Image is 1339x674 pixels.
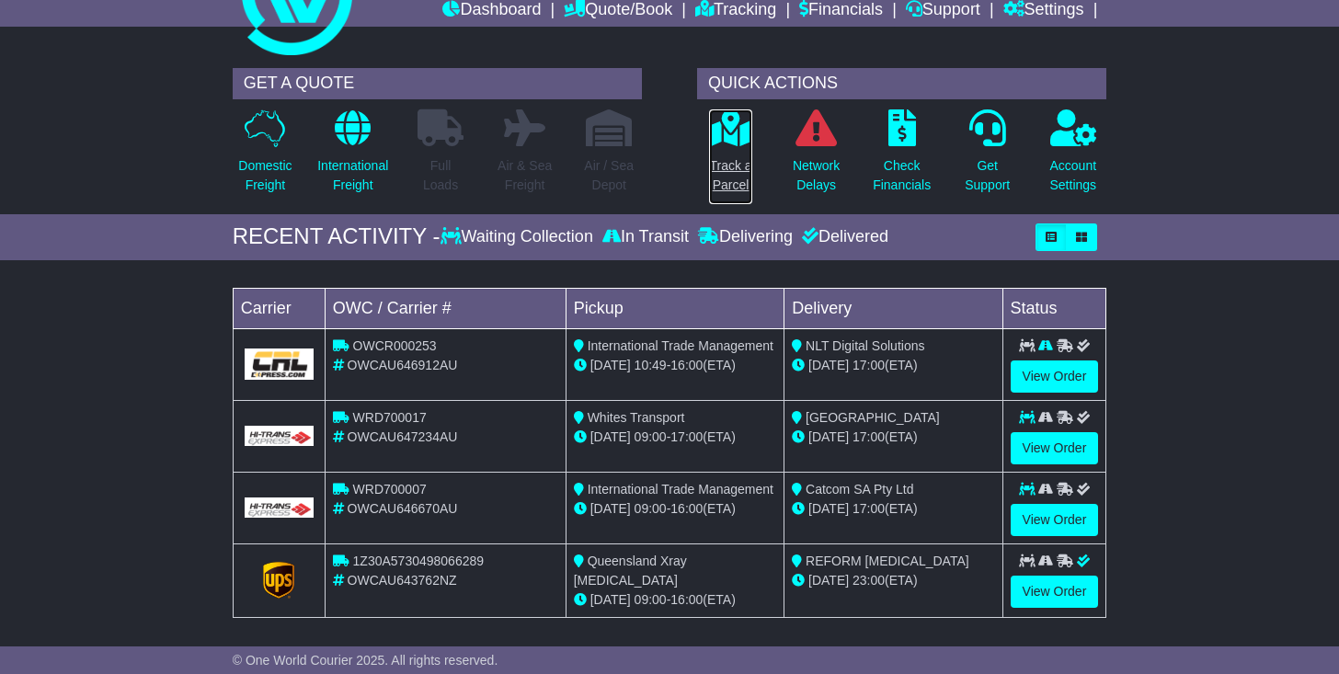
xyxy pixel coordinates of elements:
div: Waiting Collection [441,227,598,247]
span: 17:00 [853,358,885,372]
span: OWCAU646670AU [348,501,458,516]
span: [DATE] [808,358,849,372]
div: (ETA) [792,356,994,375]
span: 16:00 [670,358,703,372]
p: Network Delays [793,156,840,195]
a: View Order [1011,432,1099,464]
span: Queensland Xray [MEDICAL_DATA] [574,554,687,588]
a: CheckFinancials [872,109,932,205]
td: Carrier [233,288,325,328]
span: WRD700017 [353,410,427,425]
a: Track aParcel [708,109,752,205]
span: OWCAU646912AU [348,358,458,372]
a: AccountSettings [1048,109,1097,205]
p: Air & Sea Freight [498,156,552,195]
a: NetworkDelays [792,109,841,205]
span: 1Z30A5730498066289 [353,554,484,568]
div: Delivered [797,227,888,247]
div: - (ETA) [574,590,776,610]
td: Status [1002,288,1106,328]
img: GetCarrierServiceLogo [245,348,314,380]
td: OWC / Carrier # [325,288,566,328]
span: [DATE] [590,501,631,516]
span: 16:00 [670,501,703,516]
div: - (ETA) [574,499,776,519]
a: GetSupport [964,109,1011,205]
span: NLT Digital Solutions [806,338,924,353]
span: 17:00 [853,501,885,516]
td: Delivery [784,288,1002,328]
img: GetCarrierServiceLogo [263,562,294,599]
span: 09:00 [635,429,667,444]
p: International Freight [317,156,388,195]
span: International Trade Management [588,482,773,497]
span: 09:00 [635,592,667,607]
p: Account Settings [1049,156,1096,195]
div: Delivering [693,227,797,247]
div: RECENT ACTIVITY - [233,223,441,250]
span: 10:49 [635,358,667,372]
p: Air / Sea Depot [584,156,634,195]
img: GetCarrierServiceLogo [245,497,314,518]
span: OWCAU647234AU [348,429,458,444]
a: View Order [1011,360,1099,393]
p: Track a Parcel [709,156,751,195]
span: 23:00 [853,573,885,588]
span: [DATE] [808,573,849,588]
span: [DATE] [590,358,631,372]
span: 09:00 [635,501,667,516]
span: © One World Courier 2025. All rights reserved. [233,653,498,668]
p: Domestic Freight [238,156,292,195]
td: Pickup [566,288,784,328]
p: Get Support [965,156,1010,195]
div: - (ETA) [574,428,776,447]
span: International Trade Management [588,338,773,353]
span: OWCR000253 [353,338,437,353]
div: GET A QUOTE [233,68,642,99]
a: View Order [1011,576,1099,608]
span: [GEOGRAPHIC_DATA] [806,410,940,425]
img: GetCarrierServiceLogo [245,426,314,446]
p: Check Financials [873,156,931,195]
p: Full Loads [418,156,463,195]
span: OWCAU643762NZ [348,573,457,588]
div: In Transit [598,227,693,247]
span: Whites Transport [588,410,685,425]
span: 16:00 [670,592,703,607]
span: [DATE] [808,429,849,444]
span: REFORM [MEDICAL_DATA] [806,554,969,568]
div: QUICK ACTIONS [697,68,1106,99]
span: [DATE] [808,501,849,516]
span: 17:00 [853,429,885,444]
span: [DATE] [590,429,631,444]
span: 17:00 [670,429,703,444]
span: [DATE] [590,592,631,607]
div: (ETA) [792,428,994,447]
a: DomesticFreight [237,109,292,205]
span: WRD700007 [353,482,427,497]
div: (ETA) [792,571,994,590]
div: - (ETA) [574,356,776,375]
div: (ETA) [792,499,994,519]
a: View Order [1011,504,1099,536]
a: InternationalFreight [316,109,389,205]
span: Catcom SA Pty Ltd [806,482,914,497]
